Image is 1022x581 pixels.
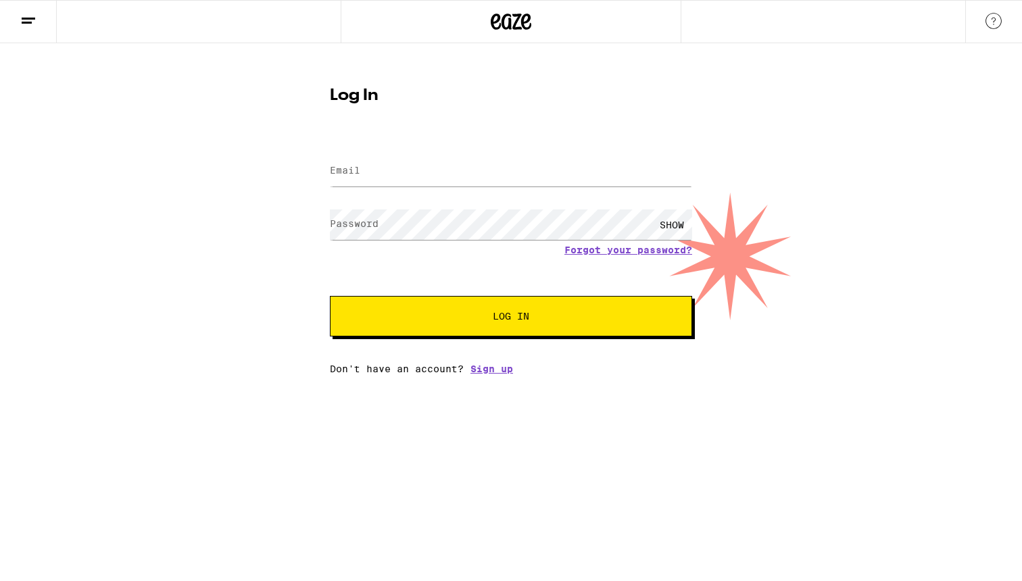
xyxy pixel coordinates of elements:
[330,165,360,176] label: Email
[652,209,692,240] div: SHOW
[493,311,529,321] span: Log In
[330,218,379,229] label: Password
[330,88,692,104] h1: Log In
[330,296,692,336] button: Log In
[470,363,513,374] a: Sign up
[564,245,692,255] a: Forgot your password?
[330,156,692,186] input: Email
[330,363,692,374] div: Don't have an account?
